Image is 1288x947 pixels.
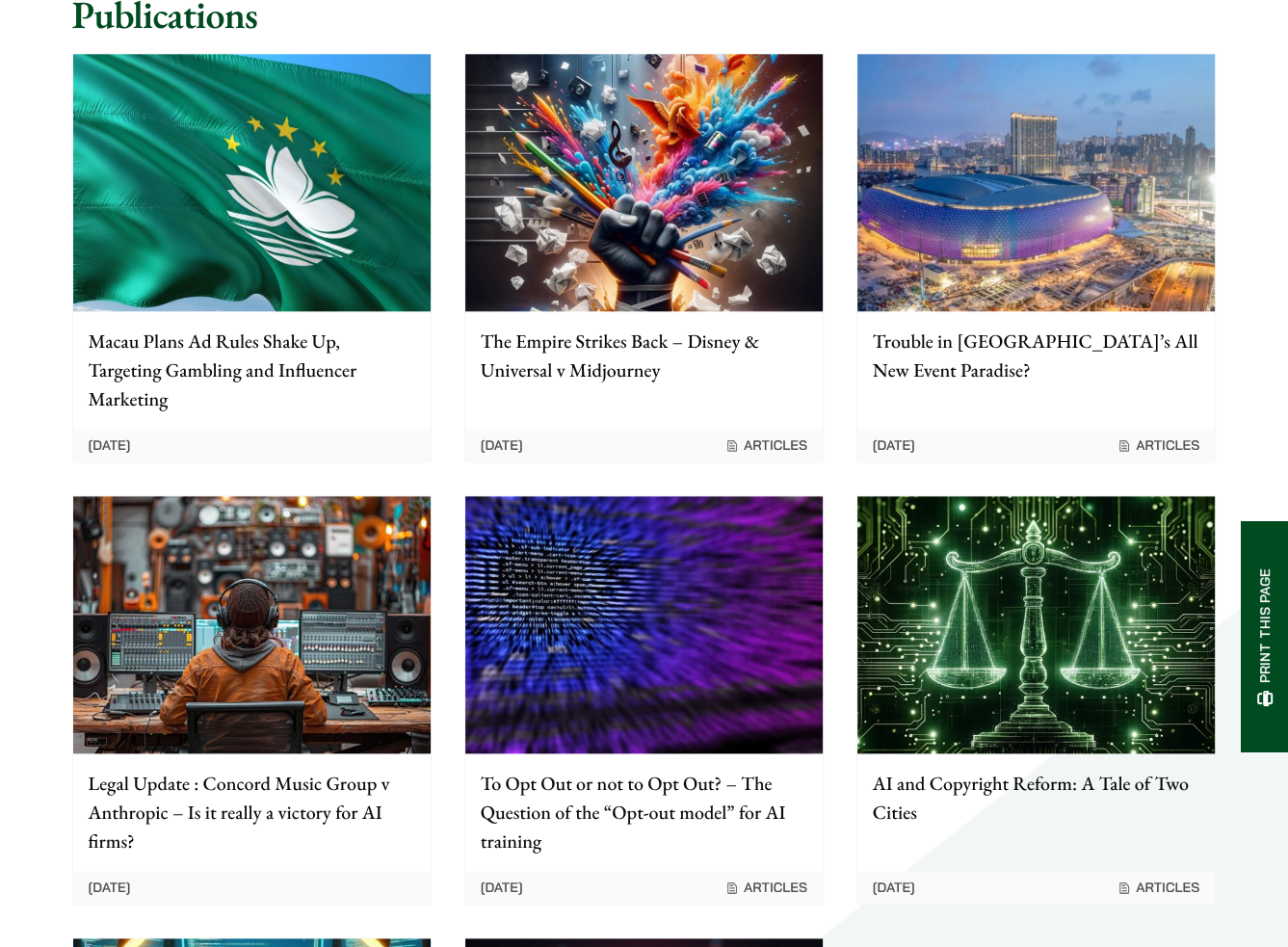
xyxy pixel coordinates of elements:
a: The Empire Strikes Back – Disney & Universal v Midjourney [DATE] Articles [464,53,824,462]
p: Legal Update : Concord Music Group v Anthropic – Is it really a victory for AI firms? [89,769,415,855]
a: Macau Plans Ad Rules Shake Up, Targeting Gambling and Influencer Marketing [DATE] [72,53,432,462]
time: [DATE] [873,879,915,896]
a: AI and Copyright Reform: A Tale of Two Cities [DATE] Articles [856,495,1216,905]
a: Legal Update : Concord Music Group v Anthropic – Is it really a victory for AI firms? [DATE] [72,495,432,905]
time: [DATE] [481,436,523,454]
span: Articles [724,436,807,454]
time: [DATE] [481,879,523,896]
time: [DATE] [89,436,131,454]
p: To Opt Out or not to Opt Out? – The Question of the “Opt-out model” for AI training [481,769,807,855]
span: Articles [724,879,807,896]
p: Trouble in [GEOGRAPHIC_DATA]’s All New Event Paradise? [873,327,1199,384]
a: To Opt Out or not to Opt Out? – The Question of the “Opt-out model” for AI training [DATE] Articles [464,495,824,905]
a: Trouble in [GEOGRAPHIC_DATA]’s All New Event Paradise? [DATE] Articles [856,53,1216,462]
time: [DATE] [89,879,131,896]
span: Articles [1117,879,1199,896]
p: AI and Copyright Reform: A Tale of Two Cities [873,769,1199,827]
p: The Empire Strikes Back – Disney & Universal v Midjourney [481,327,807,384]
p: Macau Plans Ad Rules Shake Up, Targeting Gambling and Influencer Marketing [89,327,415,413]
time: [DATE] [873,436,915,454]
span: Articles [1117,436,1199,454]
